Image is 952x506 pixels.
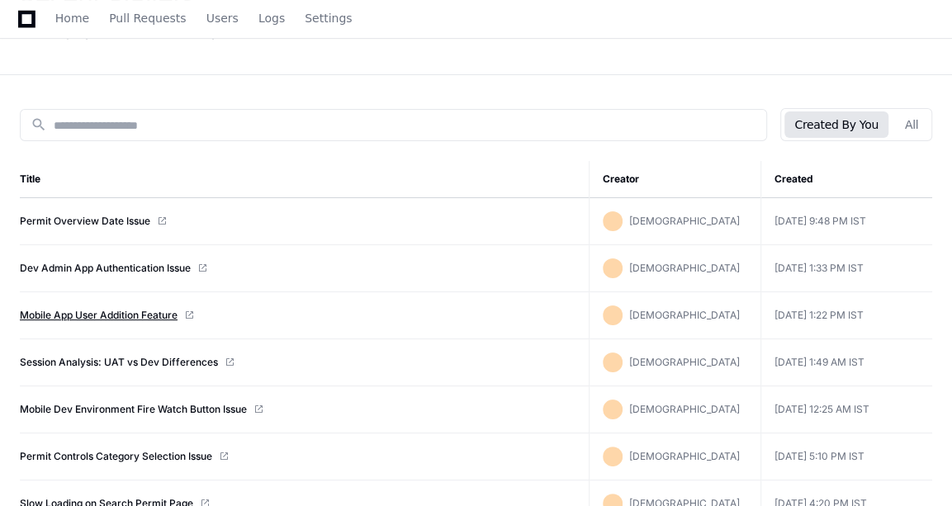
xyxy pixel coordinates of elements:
[629,215,740,227] span: [DEMOGRAPHIC_DATA]
[55,13,89,23] span: Home
[760,386,932,433] td: [DATE] 12:25 AM IST
[305,13,352,23] span: Settings
[20,309,178,322] a: Mobile App User Addition Feature
[760,339,932,386] td: [DATE] 1:49 AM IST
[258,13,285,23] span: Logs
[20,403,247,416] a: Mobile Dev Environment Fire Watch Button Issue
[629,262,740,274] span: [DEMOGRAPHIC_DATA]
[20,356,218,369] a: Session Analysis: UAT vs Dev Differences
[20,215,150,228] a: Permit Overview Date Issue
[895,111,928,138] button: All
[760,292,932,339] td: [DATE] 1:22 PM IST
[760,161,932,198] th: Created
[589,161,760,198] th: Creator
[20,262,191,275] a: Dev Admin App Authentication Issue
[31,116,47,133] mat-icon: search
[629,309,740,321] span: [DEMOGRAPHIC_DATA]
[629,450,740,462] span: [DEMOGRAPHIC_DATA]
[20,450,212,463] a: Permit Controls Category Selection Issue
[760,245,932,292] td: [DATE] 1:33 PM IST
[20,161,589,198] th: Title
[109,13,186,23] span: Pull Requests
[784,111,888,138] button: Created By You
[629,403,740,415] span: [DEMOGRAPHIC_DATA]
[760,198,932,245] td: [DATE] 9:48 PM IST
[629,356,740,368] span: [DEMOGRAPHIC_DATA]
[206,13,239,23] span: Users
[760,433,932,480] td: [DATE] 5:10 PM IST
